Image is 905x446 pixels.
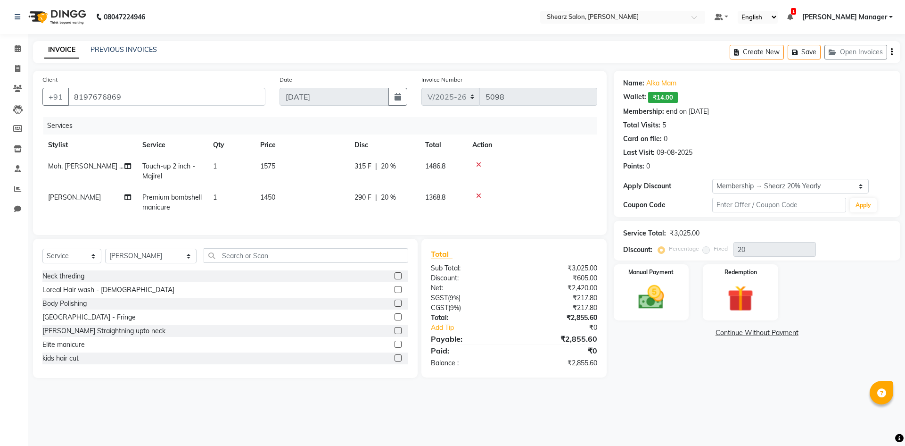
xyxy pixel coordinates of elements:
label: Percentage [669,244,699,253]
a: PREVIOUS INVOICES [90,45,157,54]
button: Apply [850,198,877,212]
input: Search by Name/Mobile/Email/Code [68,88,265,106]
img: _cash.svg [630,282,673,312]
div: 09-08-2025 [657,148,692,158]
span: 9% [450,304,459,311]
span: 1486.8 [425,162,445,170]
div: Membership: [623,107,664,117]
label: Client [42,76,58,84]
span: 1 [213,193,217,202]
div: Total: [424,313,514,323]
span: | [375,193,377,202]
div: Points: [623,161,644,171]
span: SGST [431,294,448,302]
span: CGST [431,303,448,312]
a: Alka Mam [646,78,676,88]
span: 1 [791,8,796,15]
a: 1 [787,13,793,21]
div: Discount: [623,245,652,255]
span: 20 % [381,161,396,171]
div: Elite manicure [42,340,85,350]
div: Paid: [424,345,514,356]
div: ₹605.00 [514,273,604,283]
div: Name: [623,78,644,88]
label: Fixed [714,244,728,253]
div: Payable: [424,333,514,345]
div: ₹217.80 [514,293,604,303]
div: ₹2,420.00 [514,283,604,293]
span: [PERSON_NAME] [48,193,101,202]
img: logo [24,4,89,30]
div: ₹3,025.00 [670,228,699,238]
span: 1575 [260,162,275,170]
input: Search or Scan [204,248,408,263]
div: Total Visits: [623,120,660,130]
a: INVOICE [44,42,79,59]
div: Service Total: [623,228,666,238]
div: ( ) [424,293,514,303]
div: kids hair cut [42,353,79,363]
div: Net: [424,283,514,293]
span: Total [431,249,452,259]
th: Service [137,135,207,156]
div: Card on file: [623,134,662,144]
th: Total [420,135,467,156]
label: Redemption [724,268,757,277]
a: Continue Without Payment [616,328,898,338]
th: Stylist [42,135,137,156]
div: ₹3,025.00 [514,263,604,273]
img: _gift.svg [719,282,762,315]
span: 290 F [354,193,371,202]
span: Touch-up 2 inch - Majirel [142,162,195,180]
span: [PERSON_NAME] Manager [802,12,887,22]
div: ₹217.80 [514,303,604,313]
button: Save [788,45,821,59]
div: Loreal Hair wash - [DEMOGRAPHIC_DATA] [42,285,174,295]
label: Manual Payment [628,268,674,277]
span: Moh. [PERSON_NAME] ... [48,162,123,170]
span: 20 % [381,193,396,202]
div: Balance : [424,358,514,368]
div: Coupon Code [623,200,712,210]
th: Price [255,135,349,156]
span: Premium bombshell manicure [142,193,202,211]
button: Open Invoices [824,45,887,59]
div: 0 [664,134,667,144]
div: ₹2,855.60 [514,358,604,368]
th: Disc [349,135,420,156]
div: Wallet: [623,92,646,103]
div: ₹0 [514,345,604,356]
button: Create New [730,45,784,59]
span: 1450 [260,193,275,202]
th: Action [467,135,597,156]
div: Neck threding [42,271,84,281]
div: Last Visit: [623,148,655,158]
div: Apply Discount [623,181,712,191]
div: [GEOGRAPHIC_DATA] - Fringe [42,312,136,322]
div: [PERSON_NAME] Straightning upto neck [42,326,165,336]
span: 1 [213,162,217,170]
span: 1368.8 [425,193,445,202]
span: | [375,161,377,171]
div: end on [DATE] [666,107,709,117]
div: ₹2,855.60 [514,313,604,323]
a: Add Tip [424,323,529,333]
b: 08047224946 [104,4,145,30]
div: ( ) [424,303,514,313]
div: ₹0 [529,323,604,333]
button: +91 [42,88,69,106]
iframe: chat widget [865,408,896,437]
div: Discount: [424,273,514,283]
span: 9% [450,294,459,302]
input: Enter Offer / Coupon Code [712,198,846,212]
div: 5 [662,120,666,130]
div: Body Polishing [42,299,87,309]
div: ₹2,855.60 [514,333,604,345]
label: Invoice Number [421,76,462,84]
div: 0 [646,161,650,171]
label: Date [280,76,292,84]
span: 315 F [354,161,371,171]
div: Services [43,117,604,135]
th: Qty [207,135,255,156]
div: Sub Total: [424,263,514,273]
